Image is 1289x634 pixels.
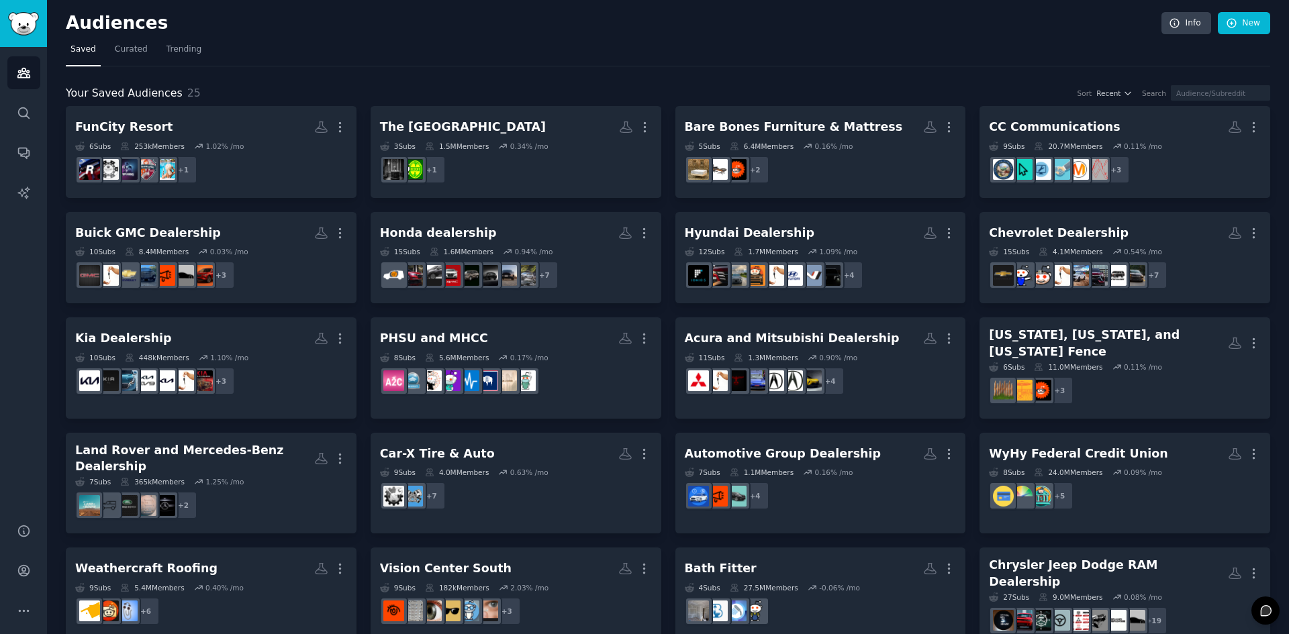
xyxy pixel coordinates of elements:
div: 0.40 % /mo [205,583,244,592]
img: woodworking [1031,380,1051,401]
div: Buick GMC Dealership [75,225,221,242]
button: Recent [1096,89,1133,98]
div: Automotive Group Dealership [685,445,881,462]
img: ChevyTahoe [1106,265,1127,286]
img: HondaElevate [421,265,442,286]
img: ElantraN [801,265,822,286]
img: autoworld [154,265,175,286]
div: 0.16 % /mo [815,468,853,477]
div: 0.16 % /mo [815,142,853,151]
div: 1.5M Members [425,142,489,151]
img: Cartalk [402,486,423,507]
img: Challenger [1012,610,1033,631]
img: CreditCards [993,486,1014,507]
img: Ioniq5 [688,265,709,286]
div: 1.09 % /mo [819,247,857,256]
div: 8 Sub s [989,468,1024,477]
img: medicalschool [440,370,461,391]
img: Securitysystems [1087,159,1108,180]
img: Decks [1012,380,1033,401]
div: 8.4M Members [125,247,189,256]
div: + 7 [530,261,559,289]
div: 9.0M Members [1039,592,1102,602]
img: University [402,370,423,391]
img: woodworking [726,159,747,180]
img: DodgeGrandCaravan [1068,610,1089,631]
img: WindowsHelp [117,600,138,621]
img: contacts [477,600,498,621]
div: WyHy Federal Credit Union [989,445,1167,462]
img: AcuraIntegra [782,370,803,391]
a: Info [1161,12,1211,35]
img: AllInclusiveResort [154,159,175,180]
div: 0.54 % /mo [1124,247,1162,256]
div: Search [1142,89,1166,98]
div: 9 Sub s [989,142,1024,151]
img: HondaOdyssey [459,265,479,286]
div: + 7 [1139,261,1167,289]
div: 10 Sub s [75,353,115,362]
img: Casino [98,159,119,180]
div: + 5 [1045,482,1073,510]
img: college [421,370,442,391]
img: optometry [383,600,404,621]
img: CRedit [1012,486,1033,507]
a: Saved [66,39,101,66]
span: Curated [115,44,148,56]
img: chevycolorado [1068,265,1089,286]
a: Chevrolet Dealership15Subs4.1MMembers0.54% /mo+7chevymalibuChevyTahoeBlazerEVchevycoloradoaskcars... [980,212,1270,304]
div: 3 Sub s [380,142,416,151]
div: Acura and Mitsubishi Dealership [685,330,900,347]
div: 11 Sub s [685,353,725,362]
div: Honda dealership [380,225,497,242]
div: The [GEOGRAPHIC_DATA] [380,119,546,136]
img: AcuraRSX [801,370,822,391]
div: 0.17 % /mo [510,353,548,362]
img: HondaElement [383,265,404,286]
a: Land Rover and Mercedes-Benz Dealership7Subs365kMembers1.25% /mo+2mercedes_benzDefenderRangeRover... [66,433,356,534]
img: medicine [515,370,536,391]
div: 6 Sub s [989,362,1024,372]
div: 5.6M Members [425,353,489,362]
div: + 3 [207,261,235,289]
div: Kia Dealership [75,330,172,347]
a: Honda dealership15Subs1.6MMembers0.94% /mo+7hondapassportHRVhondapilotHondaOdysseycivicHondaEleva... [371,212,661,304]
img: civic [440,265,461,286]
a: Hyundai Dealership12Subs1.7MMembers1.09% /mo+4hyundaisantacruzElantraNHyundaiDealershipaskcarsale... [675,212,966,304]
div: 0.03 % /mo [210,247,248,256]
div: PHSU and MHCC [380,330,488,347]
div: Car-X Tire & Auto [380,445,495,462]
div: 15 Sub s [380,247,420,256]
a: Buick GMC Dealership10Subs8.4MMembers0.03% /mo+3buickenvistacarsautoworldgmcsierraBoltEVaskcarsal... [66,212,356,304]
div: 4.1M Members [1039,247,1102,256]
img: Mattress [688,159,709,180]
img: kia [79,370,100,391]
img: hyundaisantacruz [820,265,841,286]
div: Bath Fitter [685,560,757,577]
a: Acura and Mitsubishi Dealership11Subs1.3MMembers0.90% /mo+4AcuraRSXAcuraIntegraAcuraMitsubishiMir... [675,317,966,419]
div: 1.02 % /mo [205,142,244,151]
img: HRV [496,265,517,286]
img: TalesFromTheFrontDesk [383,159,404,180]
img: askcarsales [173,370,194,391]
div: 27.5M Members [730,583,798,592]
img: Nevada [993,159,1014,180]
img: KiaTelluride [192,370,213,391]
img: carsforsale [726,486,747,507]
img: HomeMaintenance [98,600,119,621]
a: Trending [162,39,206,66]
div: 0.11 % /mo [1124,362,1162,372]
img: Acura [763,370,784,391]
div: Bare Bones Furniture & Mattress [685,119,903,136]
img: RangeRover [117,495,138,516]
img: newjersey [402,159,423,180]
img: mitsubishi [688,370,709,391]
img: KiaK5 [98,370,119,391]
img: rollercoasters [79,159,100,180]
img: chevymalibu [1125,265,1145,286]
a: Car-X Tire & Auto9Subs4.0MMembers0.63% /mo+7CartalkAskAMechanic [371,433,661,534]
div: 448k Members [125,353,189,362]
img: computerrepair [1031,159,1051,180]
div: Land Rover and Mercedes-Benz Dealership [75,442,314,475]
img: HyundaiSantaFe [745,265,765,286]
